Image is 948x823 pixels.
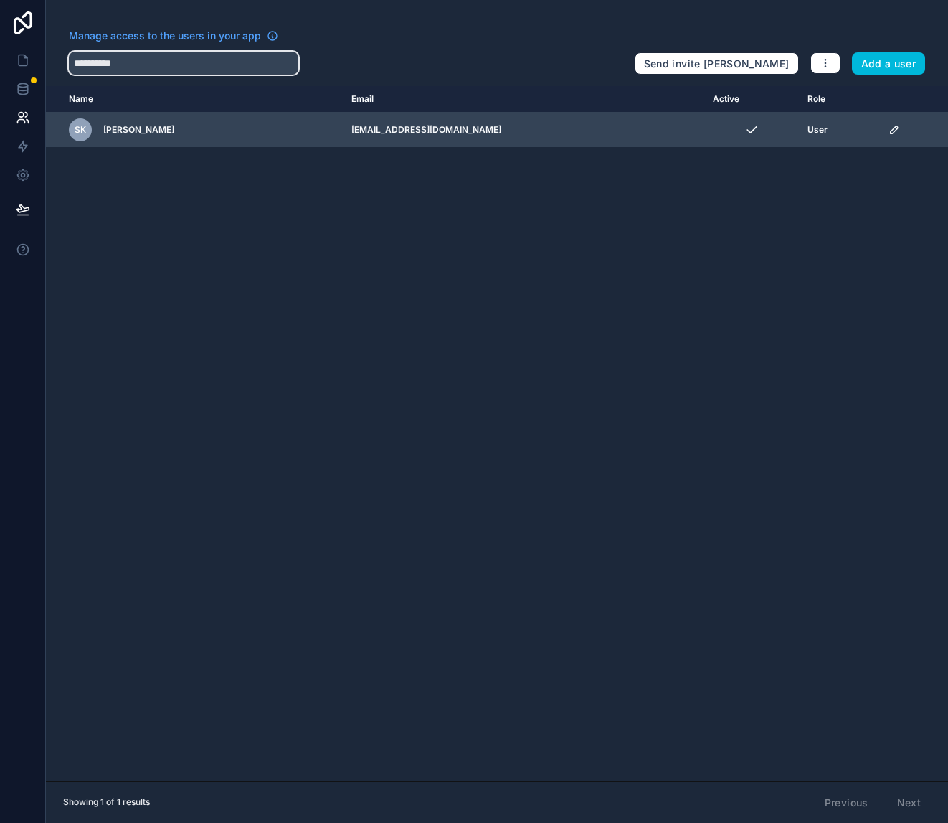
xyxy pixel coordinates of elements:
[69,29,261,43] span: Manage access to the users in your app
[63,796,150,808] span: Showing 1 of 1 results
[46,86,948,781] div: scrollable content
[69,29,278,43] a: Manage access to the users in your app
[46,86,343,113] th: Name
[343,113,704,148] td: [EMAIL_ADDRESS][DOMAIN_NAME]
[343,86,704,113] th: Email
[635,52,799,75] button: Send invite [PERSON_NAME]
[852,52,926,75] button: Add a user
[704,86,799,113] th: Active
[807,124,828,136] span: User
[103,124,174,136] span: [PERSON_NAME]
[799,86,880,113] th: Role
[75,124,86,136] span: SK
